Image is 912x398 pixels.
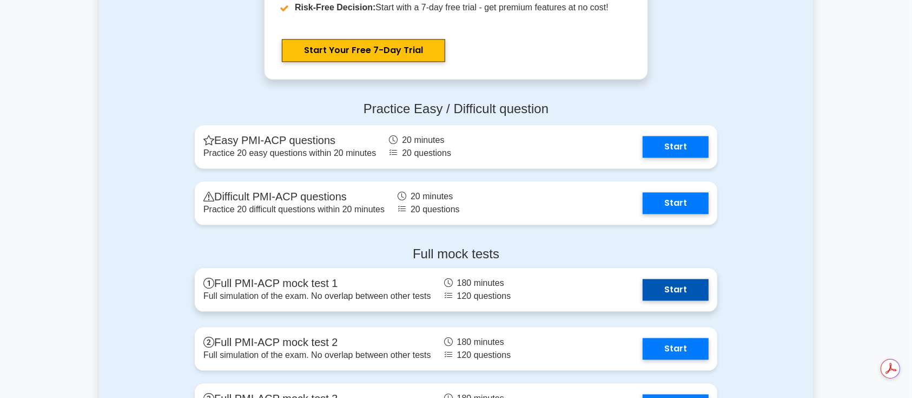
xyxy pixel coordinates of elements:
[643,338,709,360] a: Start
[195,246,717,262] h4: Full mock tests
[643,192,709,214] a: Start
[195,101,717,117] h4: Practice Easy / Difficult question
[643,279,709,301] a: Start
[643,136,709,158] a: Start
[282,39,445,62] a: Start Your Free 7-Day Trial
